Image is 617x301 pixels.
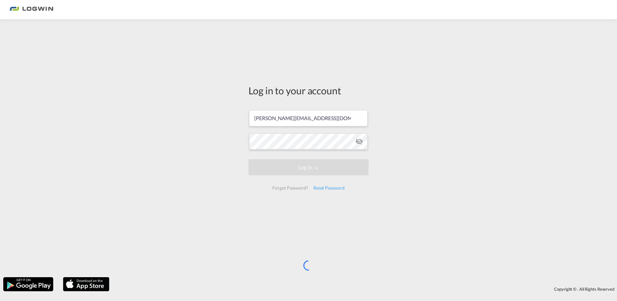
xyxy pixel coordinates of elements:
[355,138,363,145] md-icon: icon-eye-off
[62,276,110,292] img: apple.png
[249,110,368,126] input: Enter email/phone number
[248,84,369,97] div: Log in to your account
[3,276,54,292] img: google.png
[311,182,347,194] div: Reset Password
[10,3,53,17] img: 2761ae10d95411efa20a1f5e0282d2d7.png
[113,284,617,295] div: Copyright © . All Rights Reserved
[248,159,369,175] button: LOGIN
[270,182,310,194] div: Forgot Password?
